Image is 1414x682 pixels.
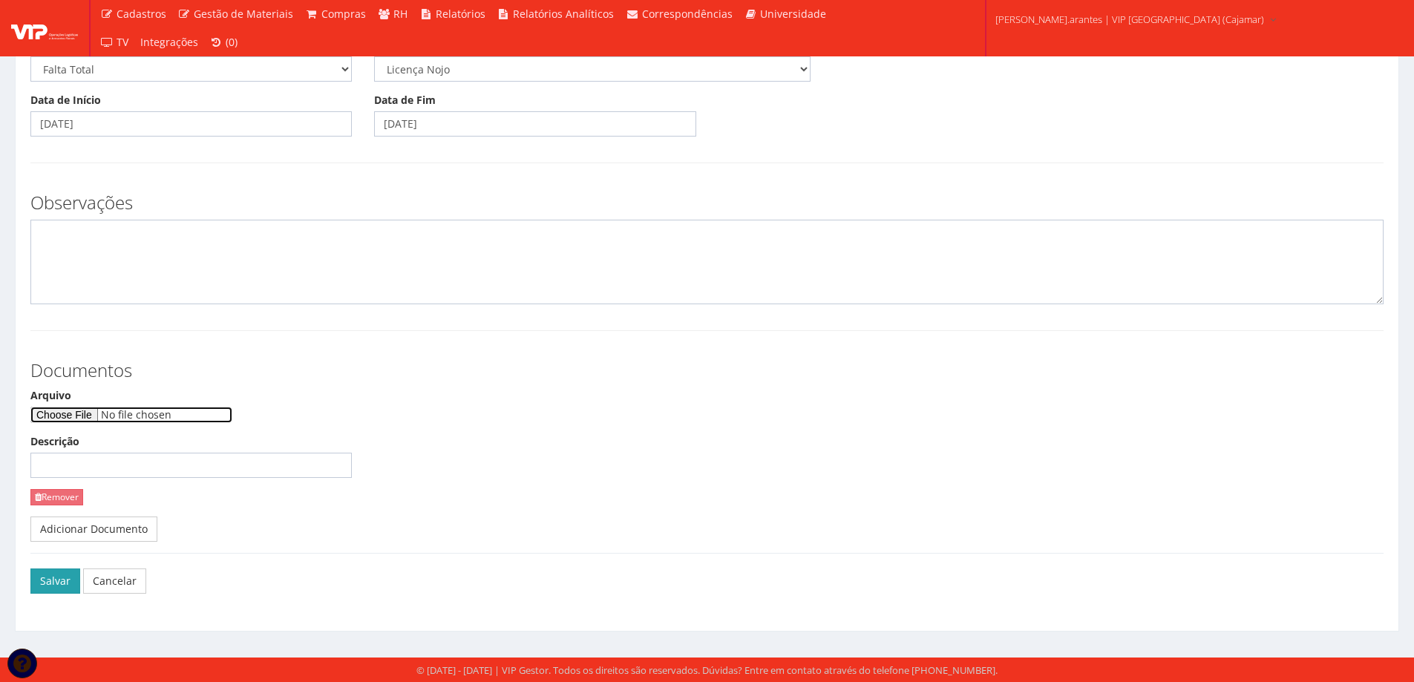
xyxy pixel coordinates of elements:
button: Salvar [30,568,80,594]
span: (0) [226,35,238,49]
span: Correspondências [642,7,733,21]
a: TV [94,28,134,56]
label: Arquivo [30,388,71,403]
span: Gestão de Materiais [194,7,293,21]
label: Descrição [30,434,79,449]
span: Compras [321,7,366,21]
span: Universidade [760,7,826,21]
h3: Observações [30,193,1384,212]
span: TV [117,35,128,49]
span: Relatórios Analíticos [513,7,614,21]
a: (0) [204,28,244,56]
label: Data de Fim [374,93,436,108]
span: [PERSON_NAME].arantes | VIP [GEOGRAPHIC_DATA] (Cajamar) [995,12,1264,27]
label: Data de Início [30,93,101,108]
a: Integrações [134,28,204,56]
a: Remover [30,489,83,505]
span: Cadastros [117,7,166,21]
span: Relatórios [436,7,485,21]
div: © [DATE] - [DATE] | VIP Gestor. Todos os direitos são reservados. Dúvidas? Entre em contato atrav... [416,663,998,678]
span: RH [393,7,407,21]
img: logo [11,17,78,39]
h3: Documentos [30,361,1384,380]
span: Integrações [140,35,198,49]
a: Adicionar Documento [30,517,157,542]
a: Cancelar [83,568,146,594]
